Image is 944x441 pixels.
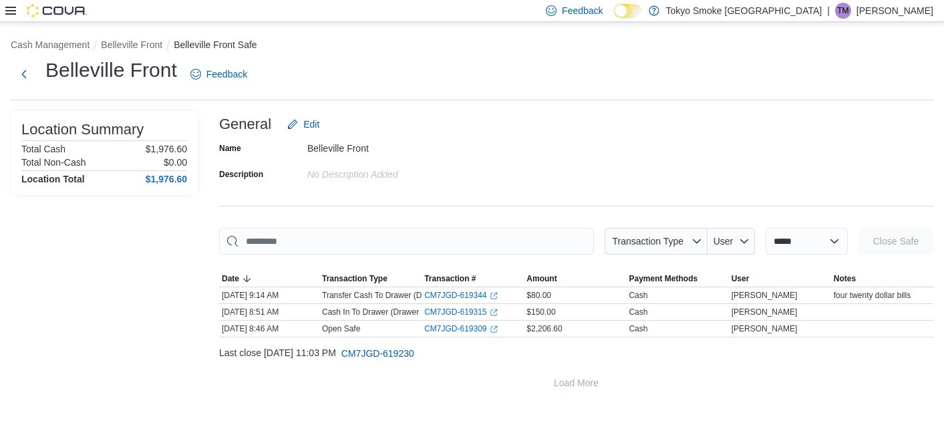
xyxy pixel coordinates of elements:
button: CM7JGD-619230 [336,340,420,367]
button: Date [219,271,319,287]
button: Load More [219,370,933,396]
div: Tim Malaguti [835,3,851,19]
button: Edit [282,111,325,138]
span: four twenty dollar bills [834,290,911,301]
button: Belleville Front Safe [174,39,257,50]
h4: $1,976.60 [146,174,187,184]
div: [DATE] 8:51 AM [219,304,319,320]
span: [PERSON_NAME] [732,323,798,334]
p: Open Safe [322,323,360,334]
span: TM [837,3,848,19]
label: Name [219,143,241,154]
div: Last close [DATE] 11:03 PM [219,340,933,367]
h3: General [219,116,271,132]
svg: External link [490,292,498,300]
span: Payment Methods [629,273,697,284]
p: Transfer Cash To Drawer (Drawer 1) [322,290,451,301]
input: Dark Mode [614,4,642,18]
nav: An example of EuiBreadcrumbs [11,38,933,54]
h1: Belleville Front [45,57,177,84]
p: Cash In To Drawer (Drawer 1) [322,307,428,317]
button: Belleville Front [101,39,162,50]
div: No Description added [307,164,486,180]
span: $2,206.60 [526,323,562,334]
button: Next [11,61,37,88]
span: User [732,273,750,284]
span: $150.00 [526,307,555,317]
button: Amount [524,271,626,287]
h6: Total Cash [21,144,65,154]
div: [DATE] 8:46 AM [219,321,319,337]
span: Transaction # [424,273,476,284]
label: Description [219,169,263,180]
a: CM7JGD-619344External link [424,290,497,301]
a: Feedback [185,61,253,88]
p: $0.00 [164,157,187,168]
span: Feedback [206,67,247,81]
span: Date [222,273,239,284]
span: Load More [554,376,599,390]
div: Cash [629,307,647,317]
span: Feedback [562,4,603,17]
span: [PERSON_NAME] [732,290,798,301]
input: This is a search bar. As you type, the results lower in the page will automatically filter. [219,228,594,255]
button: Payment Methods [626,271,728,287]
span: Amount [526,273,557,284]
span: Transaction Type [322,273,387,284]
p: $1,976.60 [146,144,187,154]
button: User [707,228,755,255]
p: [PERSON_NAME] [856,3,933,19]
span: Notes [834,273,856,284]
a: CM7JGD-619315External link [424,307,497,317]
button: Transaction Type [605,228,707,255]
span: Dark Mode [614,18,615,19]
span: [PERSON_NAME] [732,307,798,317]
p: Tokyo Smoke [GEOGRAPHIC_DATA] [666,3,822,19]
h6: Total Non-Cash [21,157,86,168]
svg: External link [490,309,498,317]
span: CM7JGD-619230 [341,347,414,360]
div: Belleville Front [307,138,486,154]
button: Notes [831,271,933,287]
div: Cash [629,290,647,301]
div: [DATE] 9:14 AM [219,287,319,303]
div: Cash [629,323,647,334]
span: User [714,236,734,247]
img: Cova [27,4,87,17]
span: $80.00 [526,290,551,301]
p: | [827,3,830,19]
button: Transaction # [422,271,524,287]
span: Edit [303,118,319,131]
button: Close Safe [858,228,933,255]
button: Transaction Type [319,271,422,287]
a: CM7JGD-619309External link [424,323,497,334]
h3: Location Summary [21,122,144,138]
span: Close Safe [873,235,919,248]
button: Cash Management [11,39,90,50]
svg: External link [490,325,498,333]
h4: Location Total [21,174,85,184]
span: Transaction Type [612,236,683,247]
button: User [729,271,831,287]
